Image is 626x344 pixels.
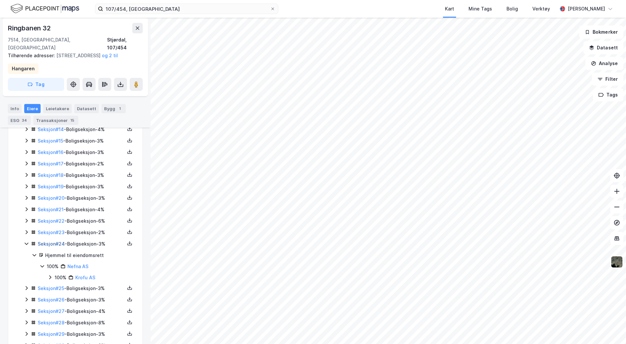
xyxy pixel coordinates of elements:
[593,313,626,344] div: Kontrollprogram for chat
[55,274,66,282] div: 100%
[69,117,76,124] div: 15
[38,171,125,179] div: - Boligseksjon - 3%
[8,52,138,60] div: [STREET_ADDRESS]
[38,241,65,247] a: Seksjon#24
[38,284,125,292] div: - Boligseksjon - 3%
[8,23,52,33] div: Ringbanen 32
[8,53,56,58] span: Tilhørende adresser:
[38,240,125,248] div: - Boligseksjon - 3%
[38,183,125,191] div: - Boligseksjon - 3%
[74,104,99,113] div: Datasett
[469,5,492,13] div: Mine Tags
[47,263,59,270] div: 100%
[38,218,64,224] a: Seksjon#22
[101,104,126,113] div: Bygg
[593,88,623,101] button: Tags
[38,320,64,325] a: Seksjon#28
[43,104,72,113] div: Leietakere
[38,217,125,225] div: - Boligseksjon - 6%
[38,161,64,166] a: Seksjon#17
[24,104,41,113] div: Eiere
[38,230,64,235] a: Seksjon#23
[38,285,64,291] a: Seksjon#25
[38,172,64,178] a: Seksjon#18
[38,137,125,145] div: - Boligseksjon - 3%
[611,256,623,268] img: 9k=
[532,5,550,13] div: Verktøy
[38,206,125,214] div: - Boligseksjon - 4%
[38,194,125,202] div: - Boligseksjon - 3%
[38,148,125,156] div: - Boligseksjon - 3%
[45,251,135,259] div: Hjemmel til eiendomsrett
[38,126,125,133] div: - Boligseksjon - 4%
[506,5,518,13] div: Bolig
[568,5,605,13] div: [PERSON_NAME]
[107,36,143,52] div: Stjørdal, 107/454
[38,160,125,168] div: - Boligseksjon - 2%
[8,36,107,52] div: 7514, [GEOGRAPHIC_DATA], [GEOGRAPHIC_DATA]
[585,57,623,70] button: Analyse
[38,297,64,302] a: Seksjon#26
[38,149,64,155] a: Seksjon#16
[67,264,88,269] a: Nefna AS
[38,229,125,236] div: - Boligseksjon - 2%
[21,117,28,124] div: 34
[38,127,64,132] a: Seksjon#14
[103,4,270,14] input: Søk på adresse, matrikkel, gårdeiere, leietakere eller personer
[38,330,125,338] div: - Boligseksjon - 3%
[38,319,125,327] div: - Boligseksjon - 8%
[33,116,78,125] div: Transaksjoner
[75,275,95,280] a: Krofu AS
[38,331,64,337] a: Seksjon#29
[38,195,64,201] a: Seksjon#20
[8,116,31,125] div: ESG
[593,313,626,344] iframe: Chat Widget
[445,5,454,13] div: Kart
[579,26,623,39] button: Bokmerker
[38,184,64,189] a: Seksjon#19
[38,207,64,212] a: Seksjon#21
[38,307,125,315] div: - Boligseksjon - 4%
[12,65,35,73] div: Hangaren
[583,41,623,54] button: Datasett
[8,104,22,113] div: Info
[10,3,79,14] img: logo.f888ab2527a4732fd821a326f86c7f29.svg
[38,308,64,314] a: Seksjon#27
[8,78,64,91] button: Tag
[38,296,125,304] div: - Boligseksjon - 3%
[117,105,123,112] div: 1
[592,73,623,86] button: Filter
[38,138,63,144] a: Seksjon#15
